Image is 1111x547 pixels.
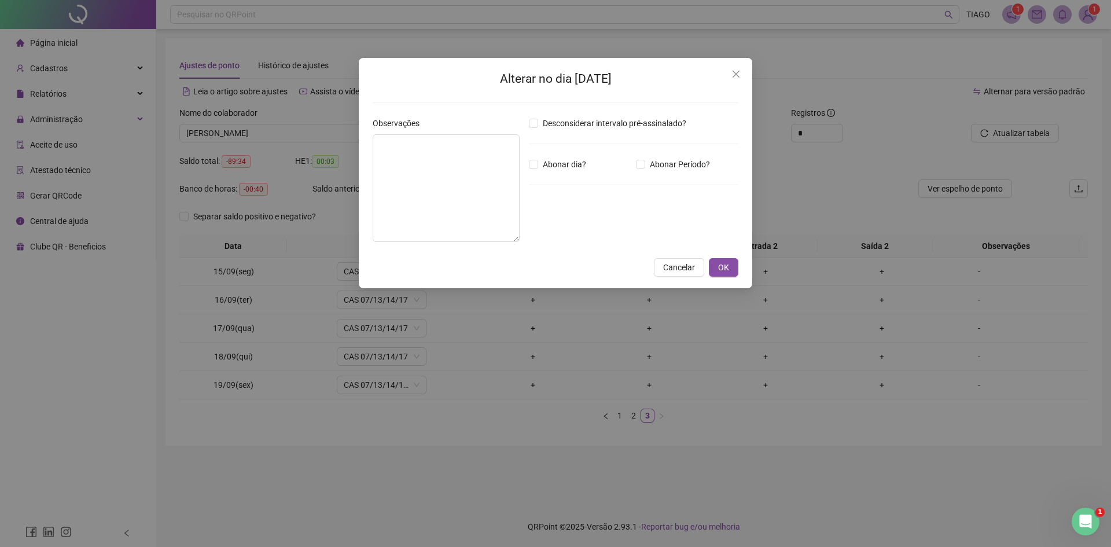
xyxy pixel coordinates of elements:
button: OK [709,258,738,277]
span: Abonar Período? [645,158,715,171]
span: Desconsiderar intervalo pré-assinalado? [538,117,691,130]
span: Abonar dia? [538,158,591,171]
button: Close [727,65,745,83]
span: Cancelar [663,261,695,274]
label: Observações [373,117,427,130]
h2: Alterar no dia [DATE] [373,69,738,89]
button: Cancelar [654,258,704,277]
span: 1 [1095,508,1105,517]
iframe: Intercom live chat [1072,508,1099,535]
span: close [731,69,741,79]
span: OK [718,261,729,274]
